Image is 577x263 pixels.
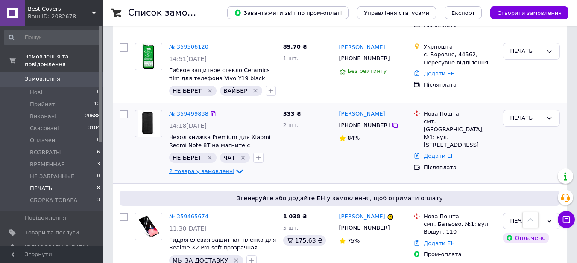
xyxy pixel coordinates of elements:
span: Повідомлення [25,214,66,222]
span: 20688 [85,113,100,120]
div: Ваш ID: 2082678 [28,13,103,20]
button: Завантажити звіт по пром-оплаті [227,6,349,19]
span: 89,70 ₴ [283,43,308,50]
div: [PHONE_NUMBER] [337,53,392,64]
span: 8 [97,185,100,192]
a: Гидрогелевая защитная пленка для Realme X2 Pro soft прозрачная глянцевая [169,237,276,259]
div: Оплачено [503,233,549,243]
span: СБОРКА ТОВАРА [30,197,77,204]
span: ЧАТ [223,154,235,161]
img: Фото товару [138,43,159,70]
a: № 359506120 [169,43,208,50]
a: Чехол книжка Premium для Xiaomi Redmi Note 8T на магните с подставкой черный [169,134,270,156]
span: Згенеруйте або додайте ЕН у замовлення, щоб отримати оплату [123,194,556,202]
a: Додати ЕН [424,153,455,159]
span: Замовлення та повідомлення [25,53,103,68]
button: Чат з покупцем [558,211,575,228]
a: Створити замовлення [482,9,568,16]
span: Замовлення [25,75,60,83]
input: Пошук [4,30,101,45]
span: 12 [94,101,100,108]
div: 175.63 ₴ [283,235,326,246]
a: № 359465674 [169,213,208,220]
div: смт. Батьово, №1: вул. Вошут, 110 [424,220,496,236]
span: Створити замовлення [497,10,562,16]
span: 2 шт. [283,122,299,128]
span: Без рейтингу [348,68,387,74]
span: 14:51[DATE] [169,55,207,62]
span: НЕ ЗАБРАННЫЕ [30,173,74,180]
a: [PERSON_NAME] [339,213,385,221]
div: смт. [GEOGRAPHIC_DATA], №1: вул. [STREET_ADDRESS] [424,118,496,149]
span: Завантажити звіт по пром-оплаті [234,9,342,17]
a: Фото товару [135,110,162,137]
span: НЕ БЕРЕТ [173,154,202,161]
span: Експорт [451,10,475,16]
a: Додати ЕН [424,240,455,246]
span: 75% [348,237,360,244]
div: Нова Пошта [424,110,496,118]
img: Фото товару [138,110,160,137]
span: 3 [97,197,100,204]
span: 1 шт. [283,55,299,61]
a: 2 товара у замовленні [169,168,245,174]
span: 0 [97,136,100,144]
h1: Список замовлень [128,8,215,18]
svg: Видалити мітку [206,87,213,94]
a: Фото товару [135,43,162,70]
div: Післяплата [424,164,496,171]
a: № 359499838 [169,110,208,117]
button: Управління статусами [357,6,436,19]
span: Нові [30,89,42,96]
span: 0 [97,89,100,96]
span: ВРЕМЕННАЯ [30,161,65,168]
span: Best Covers [28,5,92,13]
span: 3 [97,161,100,168]
a: Гибкое защитное стекло Ceramics film для телефона Vivo Y19 black [169,67,270,81]
img: Фото товару [135,213,162,240]
span: 5 шт. [283,225,299,231]
div: ПЕЧАТЬ [510,217,542,225]
span: 11:30[DATE] [169,225,207,232]
div: [PHONE_NUMBER] [337,120,392,131]
a: [PERSON_NAME] [339,110,385,118]
span: 0 [97,173,100,180]
svg: Видалити мітку [240,154,246,161]
span: Виконані [30,113,56,120]
div: ПЕЧАТЬ [510,47,542,56]
div: Укрпошта [424,43,496,51]
span: ПЕЧАТЬ [30,185,53,192]
span: Оплачені [30,136,57,144]
span: 3184 [88,124,100,132]
span: 84% [348,135,360,141]
span: 2 товара у замовленні [169,168,234,174]
a: Додати ЕН [424,70,455,77]
div: Нова Пошта [424,213,496,220]
div: Післяплата [424,81,496,89]
div: с. Боровне, 44562, Пересувне відділення [424,51,496,66]
span: 333 ₴ [283,110,302,117]
span: 14:18[DATE] [169,122,207,129]
span: Прийняті [30,101,56,108]
button: Експорт [445,6,482,19]
div: [PHONE_NUMBER] [337,223,392,234]
span: Скасовані [30,124,59,132]
div: ПЕЧАТЬ [510,114,542,123]
span: ВАЙБЕР [223,87,248,94]
span: Управління статусами [364,10,429,16]
span: [DEMOGRAPHIC_DATA] [25,243,88,251]
span: 1 038 ₴ [283,213,307,220]
svg: Видалити мітку [206,154,213,161]
span: ВОЗВРАТЫ [30,149,61,156]
button: Створити замовлення [490,6,568,19]
span: НЕ БЕРЕТ [173,87,202,94]
svg: Видалити мітку [252,87,259,94]
a: [PERSON_NAME] [339,43,385,52]
span: Товари та послуги [25,229,79,237]
div: Пром-оплата [424,251,496,258]
span: 6 [97,149,100,156]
